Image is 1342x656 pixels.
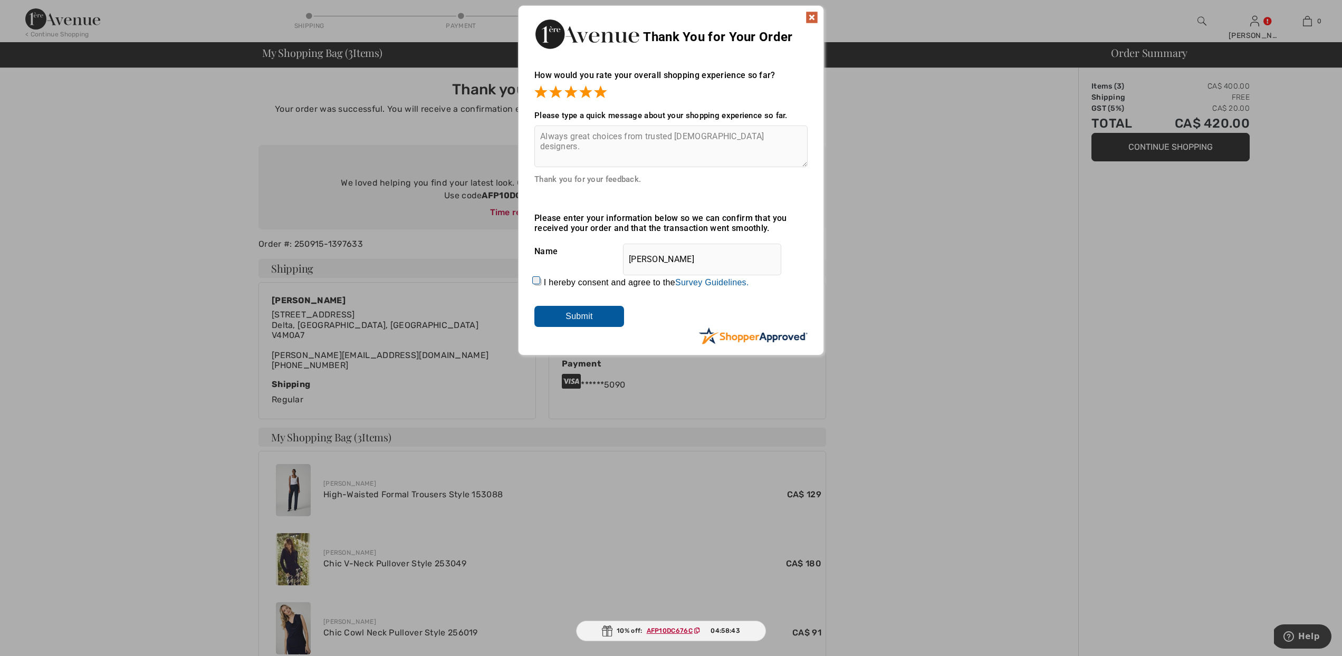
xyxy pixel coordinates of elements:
div: Please enter your information below so we can confirm that you received your order and that the t... [534,213,808,233]
div: How would you rate your overall shopping experience so far? [534,60,808,100]
img: Thank You for Your Order [534,16,640,52]
div: Name [534,238,808,265]
ins: AFP10DC676C [647,627,693,634]
a: Survey Guidelines. [675,278,749,287]
div: Thank you for your feedback. [534,175,808,184]
span: 04:58:43 [711,626,740,635]
span: Help [24,7,46,17]
input: Submit [534,306,624,327]
label: I hereby consent and agree to the [544,278,749,287]
img: Gift.svg [602,625,612,636]
div: 10% off: [576,621,766,641]
div: Please type a quick message about your shopping experience so far. [534,111,808,120]
span: Thank You for Your Order [643,30,792,44]
img: x [806,11,818,24]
